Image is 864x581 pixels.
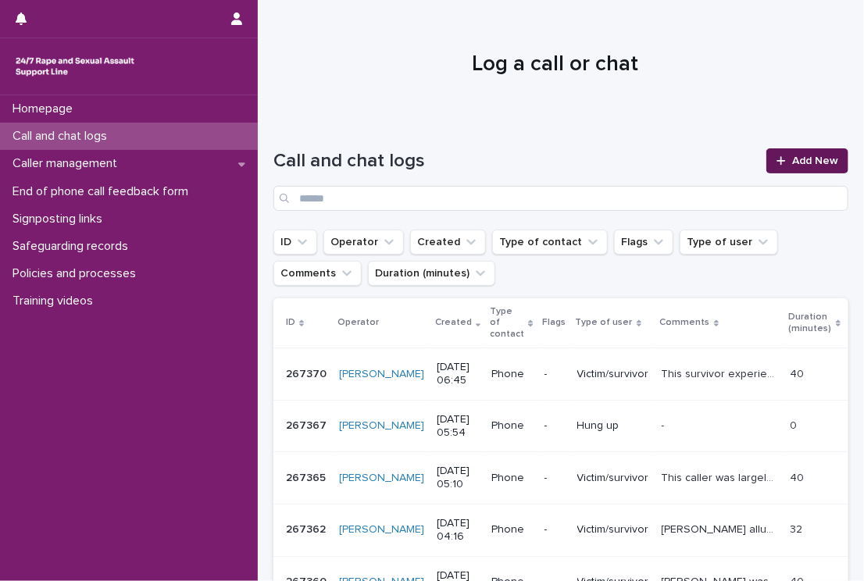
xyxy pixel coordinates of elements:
[273,230,317,255] button: ID
[286,469,329,485] p: 267365
[544,368,565,381] p: -
[273,261,362,286] button: Comments
[791,469,808,485] p: 40
[543,314,566,331] p: Flags
[6,212,115,226] p: Signposting links
[286,416,330,433] p: 267367
[577,419,649,433] p: Hung up
[286,520,329,536] p: 267362
[614,230,673,255] button: Flags
[544,419,565,433] p: -
[791,416,801,433] p: 0
[339,472,424,485] a: [PERSON_NAME]
[490,303,524,343] p: Type of contact
[339,368,424,381] a: [PERSON_NAME]
[273,186,848,211] input: Search
[6,294,105,308] p: Training videos
[12,51,137,82] img: rhQMoQhaT3yELyF149Cw
[339,523,424,536] a: [PERSON_NAME]
[323,230,404,255] button: Operator
[680,230,778,255] button: Type of user
[286,314,295,331] p: ID
[6,239,141,254] p: Safeguarding records
[339,419,424,433] a: [PERSON_NAME]
[660,314,710,331] p: Comments
[491,368,531,381] p: Phone
[662,469,781,485] p: This caller was largely unable to speak; we focused on conscious breathing and cultivating calm. ...
[437,465,479,491] p: [DATE] 05:10
[337,314,379,331] p: Operator
[792,155,838,166] span: Add New
[766,148,848,173] a: Add New
[491,523,531,536] p: Phone
[491,419,531,433] p: Phone
[577,523,649,536] p: Victim/survivor
[6,129,120,144] p: Call and chat logs
[6,266,148,281] p: Policies and processes
[576,314,633,331] p: Type of user
[437,361,479,387] p: [DATE] 06:45
[273,52,837,78] h1: Log a call or chat
[791,520,806,536] p: 32
[577,472,649,485] p: Victim/survivor
[286,365,330,381] p: 267370
[368,261,495,286] button: Duration (minutes)
[662,365,781,381] p: This survivor experienced CSA, perpetrated by her brother, during her teens; and rape in 2023. We...
[491,472,531,485] p: Phone
[662,416,668,433] p: -
[273,150,757,173] h1: Call and chat logs
[544,472,565,485] p: -
[662,520,781,536] p: Robin alluded to the sexual violence he survived, perpetrated by males in Madrid and London. We m...
[791,365,808,381] p: 40
[789,308,832,337] p: Duration (minutes)
[544,523,565,536] p: -
[6,184,201,199] p: End of phone call feedback form
[410,230,486,255] button: Created
[6,156,130,171] p: Caller management
[437,413,479,440] p: [DATE] 05:54
[435,314,472,331] p: Created
[492,230,608,255] button: Type of contact
[577,368,649,381] p: Victim/survivor
[6,102,85,116] p: Homepage
[437,517,479,544] p: [DATE] 04:16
